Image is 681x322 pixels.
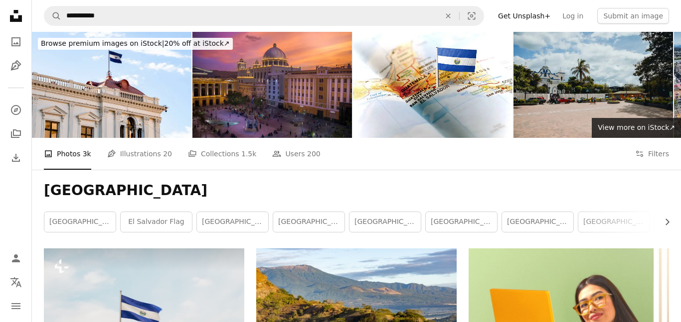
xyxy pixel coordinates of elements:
[6,296,26,316] button: Menu
[121,212,192,232] a: el salvador flag
[513,32,673,138] img: Vibrant town square street in Ataco, a historic colonial village in El Salvador Central America
[163,148,172,159] span: 20
[492,8,556,24] a: Get Unsplash+
[353,32,512,138] img: El Salvador pinned on the map with flag
[256,287,457,296] a: a view of a mountain range with trees and mountains in the background
[6,100,26,120] a: Explore
[44,6,484,26] form: Find visuals sitewide
[6,248,26,268] a: Log in / Sign up
[188,138,256,170] a: Collections 1.5k
[635,138,669,170] button: Filters
[241,148,256,159] span: 1.5k
[107,138,172,170] a: Illustrations 20
[6,272,26,292] button: Language
[6,124,26,144] a: Collections
[307,148,321,159] span: 200
[597,8,669,24] button: Submit an image
[192,32,352,138] img: San Salvador City Historic Center
[41,39,230,47] span: 20% off at iStock ↗
[556,8,589,24] a: Log in
[6,32,26,52] a: Photos
[578,212,650,232] a: [GEOGRAPHIC_DATA]
[6,148,26,168] a: Download History
[349,212,421,232] a: [GEOGRAPHIC_DATA]
[6,6,26,28] a: Home — Unsplash
[44,212,116,232] a: [GEOGRAPHIC_DATA]
[598,123,675,131] span: View more on iStock ↗
[426,212,497,232] a: [GEOGRAPHIC_DATA]
[272,138,320,170] a: Users 200
[44,6,61,25] button: Search Unsplash
[32,32,191,138] img: San-Salvador, El-Salvador: the National Palace
[592,118,681,138] a: View more on iStock↗
[273,212,344,232] a: [GEOGRAPHIC_DATA]
[197,212,268,232] a: [GEOGRAPHIC_DATA]
[32,32,239,56] a: Browse premium images on iStock|20% off at iStock↗
[41,39,164,47] span: Browse premium images on iStock |
[658,212,669,232] button: scroll list to the right
[6,56,26,76] a: Illustrations
[437,6,459,25] button: Clear
[44,301,244,310] a: a flag flying in the wind with a blue sky in the background
[44,182,669,200] h1: [GEOGRAPHIC_DATA]
[460,6,484,25] button: Visual search
[502,212,573,232] a: [GEOGRAPHIC_DATA]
